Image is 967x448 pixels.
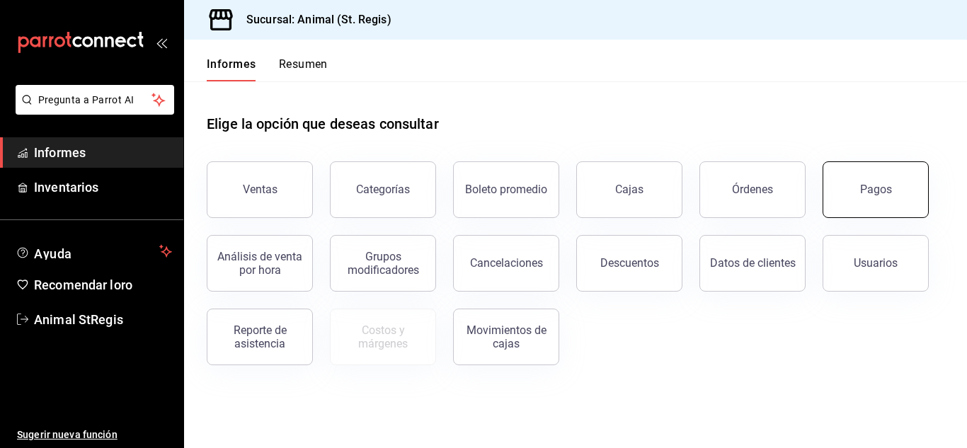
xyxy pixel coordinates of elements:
font: Cancelaciones [470,256,543,270]
div: pestañas de navegación [207,57,328,81]
a: Pregunta a Parrot AI [10,103,174,117]
button: abrir_cajón_menú [156,37,167,48]
font: Animal StRegis [34,312,123,327]
button: Descuentos [576,235,682,292]
font: Reporte de asistencia [234,323,287,350]
font: Cajas [615,183,644,196]
font: Inventarios [34,180,98,195]
button: Análisis de venta por hora [207,235,313,292]
button: Pagos [823,161,929,218]
button: Órdenes [699,161,806,218]
button: Categorías [330,161,436,218]
button: Contrata inventarios para ver este informe [330,309,436,365]
font: Datos de clientes [710,256,796,270]
button: Datos de clientes [699,235,806,292]
button: Usuarios [823,235,929,292]
font: Categorías [356,183,410,196]
font: Informes [207,57,256,71]
font: Sugerir nueva función [17,429,118,440]
font: Recomendar loro [34,277,132,292]
font: Movimientos de cajas [467,323,547,350]
button: Pregunta a Parrot AI [16,85,174,115]
font: Boleto promedio [465,183,547,196]
font: Sucursal: Animal (St. Regis) [246,13,391,26]
font: Informes [34,145,86,160]
font: Ventas [243,183,277,196]
font: Elige la opción que deseas consultar [207,115,439,132]
button: Movimientos de cajas [453,309,559,365]
font: Usuarios [854,256,898,270]
font: Órdenes [732,183,773,196]
a: Cajas [576,161,682,218]
button: Cancelaciones [453,235,559,292]
font: Ayuda [34,246,72,261]
font: Grupos modificadores [348,250,419,277]
font: Resumen [279,57,328,71]
button: Grupos modificadores [330,235,436,292]
font: Costos y márgenes [358,323,408,350]
font: Pregunta a Parrot AI [38,94,135,105]
button: Ventas [207,161,313,218]
font: Análisis de venta por hora [217,250,302,277]
button: Reporte de asistencia [207,309,313,365]
button: Boleto promedio [453,161,559,218]
font: Pagos [860,183,892,196]
font: Descuentos [600,256,659,270]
